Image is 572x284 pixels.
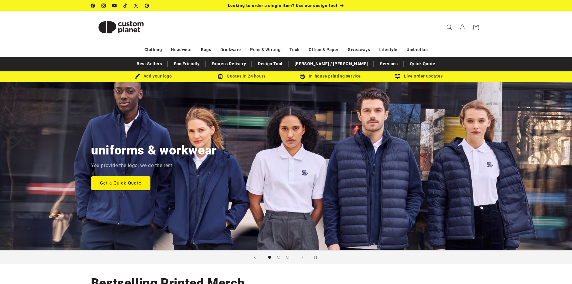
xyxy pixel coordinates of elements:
[218,74,223,79] img: Order Updates Icon
[248,251,262,264] button: Previous slide
[91,142,217,158] h2: uniforms & workwear
[300,74,305,79] img: In-house printing
[134,59,165,69] a: Best Sellers
[135,74,140,79] img: Brush Icon
[289,44,299,55] a: Tech
[348,44,370,55] a: Giveaways
[91,161,174,170] p: You provide the logo, we do the rest.
[209,59,249,69] a: Express Delivery
[283,253,292,262] button: Load slide 3 of 3
[89,11,153,43] a: Custom Planet
[109,72,198,80] div: Add your logo
[286,72,375,80] div: In-house printing service
[265,253,274,262] button: Load slide 1 of 3
[296,251,309,264] button: Next slide
[375,72,463,80] div: Live order updates
[255,59,286,69] a: Design Tool
[201,44,211,55] a: Bags
[250,44,280,55] a: Pens & Writing
[443,21,456,34] summary: Search
[274,253,283,262] button: Load slide 2 of 3
[91,14,151,41] img: Custom Planet
[171,44,192,55] a: Headwear
[91,176,150,190] a: Get a Quick Quote
[228,3,337,8] span: Looking to order a single item? Use our design tool
[220,44,241,55] a: Drinkware
[292,59,371,69] a: [PERSON_NAME] / [PERSON_NAME]
[144,44,162,55] a: Clothing
[198,72,286,80] div: Quotes in 24 hours
[407,44,428,55] a: Umbrellas
[377,59,401,69] a: Services
[171,59,202,69] a: Eco Friendly
[379,44,398,55] a: Lifestyle
[407,59,438,69] a: Quick Quote
[309,44,339,55] a: Office & Paper
[395,74,400,79] img: Order updates
[311,251,324,264] button: Pause slideshow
